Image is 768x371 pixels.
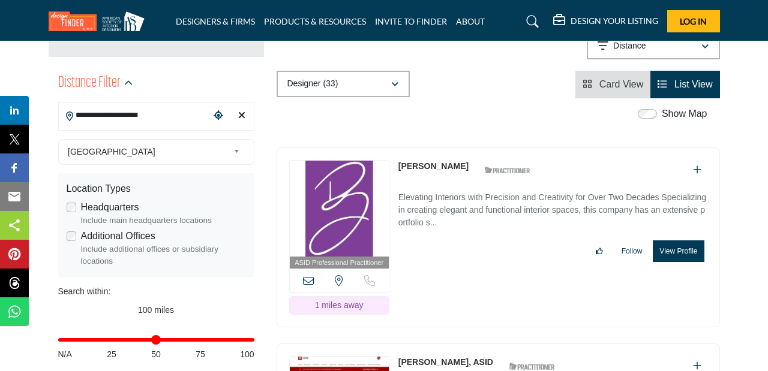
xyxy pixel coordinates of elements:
[398,160,469,173] p: Mary Beth Archer
[67,182,246,196] div: Location Types
[553,14,658,29] div: DESIGN YOUR LISTING
[398,356,493,369] p: Emily McLaughlin, ASID
[398,184,707,231] a: Elevating Interiors with Precision and Creativity for Over Two Decades Specializing in creating e...
[674,79,713,89] span: List View
[667,10,720,32] button: Log In
[456,16,485,26] a: ABOUT
[295,258,383,268] span: ASID Professional Practitioner
[398,357,493,367] a: [PERSON_NAME], ASID
[290,161,389,269] a: ASID Professional Practitioner
[58,73,121,94] h2: Distance Filter
[583,79,643,89] a: View Card
[587,33,720,59] button: Distance
[290,161,389,257] img: Mary Beth Archer
[277,71,410,97] button: Designer (33)
[588,241,611,261] button: Like listing
[196,348,205,361] span: 75
[233,103,250,129] div: Clear search location
[315,300,364,310] span: 1 miles away
[398,191,707,231] p: Elevating Interiors with Precision and Creativity for Over Two Decades Specializing in creating e...
[680,16,707,26] span: Log In
[176,16,255,26] a: DESIGNERS & FIRMS
[264,16,366,26] a: PRODUCTS & RESOURCES
[614,241,650,261] button: Follow
[658,79,712,89] a: View List
[693,165,701,175] a: Add To List
[287,78,338,90] p: Designer (33)
[81,229,155,243] label: Additional Offices
[613,40,646,52] p: Distance
[693,361,701,371] a: Add To List
[81,243,246,268] div: Include additional offices or subsidiary locations
[650,71,719,98] li: List View
[653,240,704,262] button: View Profile
[59,104,210,127] input: Search Location
[151,348,161,361] span: 50
[138,305,174,315] span: 100 miles
[58,348,72,361] span: N/A
[480,163,534,178] img: ASID Qualified Practitioners Badge Icon
[49,11,151,31] img: Site Logo
[107,348,116,361] span: 25
[599,79,644,89] span: Card View
[575,71,650,98] li: Card View
[240,348,254,361] span: 100
[58,285,254,298] div: Search within:
[375,16,447,26] a: INVITE TO FINDER
[68,144,229,159] span: [GEOGRAPHIC_DATA]
[81,215,246,227] div: Include main headquarters locations
[209,103,227,129] div: Choose your current location
[571,16,658,26] h5: DESIGN YOUR LISTING
[515,12,547,31] a: Search
[398,161,469,171] a: [PERSON_NAME]
[662,107,707,121] label: Show Map
[81,200,139,215] label: Headquarters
